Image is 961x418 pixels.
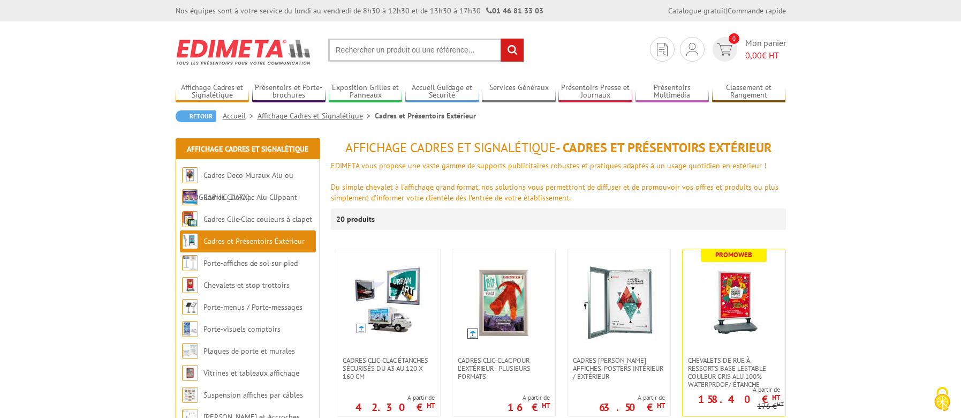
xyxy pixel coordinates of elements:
img: Suspension affiches par câbles [182,387,198,403]
a: Affichage Cadres et Signalétique [258,111,375,121]
img: Cadres et Présentoirs Extérieur [182,233,198,249]
h1: - Cadres et Présentoirs Extérieur [331,141,786,155]
a: Présentoirs Multimédia [635,83,709,101]
div: EDIMETA vous propose une vaste gamme de supports publicitaires robustes et pratiques adaptés à un... [331,160,786,171]
div: Du simple chevalet à l'affichage grand format, nos solutions vous permettront de diffuser et de p... [331,182,786,203]
img: devis rapide [657,43,668,56]
a: Cadres Clic-Clac pour l'extérieur - PLUSIEURS FORMATS [452,356,555,380]
img: Cadres Clic-Clac pour l'extérieur - PLUSIEURS FORMATS [466,265,541,340]
input: Rechercher un produit ou une référence... [328,39,524,62]
img: Plaques de porte et murales [182,343,198,359]
a: Présentoirs Presse et Journaux [558,83,632,101]
li: Cadres et Présentoirs Extérieur [375,110,476,121]
a: Vitrines et tableaux affichage [203,368,299,378]
a: Services Généraux [482,83,556,101]
a: Cadres Clic-Clac étanches sécurisés du A3 au 120 x 160 cm [337,356,440,380]
sup: HT [772,393,780,402]
img: Cadres Clic-Clac étanches sécurisés du A3 au 120 x 160 cm [354,265,423,335]
a: Catalogue gratuit [668,6,726,16]
a: Cadres [PERSON_NAME] affiches-posters intérieur / extérieur [567,356,670,380]
img: Vitrines et tableaux affichage [182,365,198,381]
a: Chevalets de rue à ressorts base lestable couleur Gris Alu 100% waterproof/ étanche [683,356,785,389]
img: Porte-menus / Porte-messages [182,299,198,315]
p: 63.50 € [599,404,665,410]
div: Nos équipes sont à votre service du lundi au vendredi de 8h30 à 12h30 et de 13h30 à 17h30 [176,5,543,16]
img: Chevalets et stop trottoirs [182,277,198,293]
span: Affichage Cadres et Signalétique [345,139,556,156]
sup: HT [777,400,784,408]
a: Présentoirs et Porte-brochures [252,83,326,101]
a: Porte-affiches de sol sur pied [203,258,298,268]
p: 16 € [508,404,550,410]
img: Porte-affiches de sol sur pied [182,255,198,271]
button: Cookies (fenêtre modale) [924,382,961,418]
span: € HT [745,49,786,62]
span: Cadres Clic-Clac étanches sécurisés du A3 au 120 x 160 cm [343,356,435,380]
div: | [668,5,786,16]
input: rechercher [501,39,524,62]
img: Cadres vitrines affiches-posters intérieur / extérieur [581,265,656,340]
img: devis rapide [717,43,732,56]
span: A partir de [508,393,550,402]
a: Accueil [223,111,258,121]
img: Cadres Clic-Clac couleurs à clapet [182,211,198,227]
a: Accueil Guidage et Sécurité [405,83,479,101]
p: 158.40 € [698,396,780,402]
span: 0,00 [745,50,762,61]
span: Cadres [PERSON_NAME] affiches-posters intérieur / extérieur [573,356,665,380]
img: devis rapide [686,43,698,56]
a: Affichage Cadres et Signalétique [187,144,308,154]
img: Edimeta [176,32,312,72]
a: Plaques de porte et murales [203,346,295,356]
sup: HT [427,401,435,410]
p: 176 € [758,402,784,410]
a: Classement et Rangement [712,83,786,101]
img: Cookies (fenêtre modale) [929,386,956,413]
sup: HT [657,401,665,410]
img: Cadres Deco Muraux Alu ou Bois [182,167,198,183]
a: Porte-menus / Porte-messages [203,302,302,312]
p: 42.30 € [355,404,435,410]
a: Commande rapide [728,6,786,16]
p: 20 produits [336,208,376,230]
span: A partir de [683,385,780,394]
a: Porte-visuels comptoirs [203,324,281,334]
strong: 01 46 81 33 03 [486,6,543,16]
a: Affichage Cadres et Signalétique [176,83,249,101]
span: Chevalets de rue à ressorts base lestable couleur Gris Alu 100% waterproof/ étanche [688,356,780,389]
span: Cadres Clic-Clac pour l'extérieur - PLUSIEURS FORMATS [458,356,550,380]
a: Exposition Grilles et Panneaux [329,83,403,101]
img: Chevalets de rue à ressorts base lestable couleur Gris Alu 100% waterproof/ étanche [697,265,771,340]
a: devis rapide 0 Mon panier 0,00€ HT [710,37,786,62]
sup: HT [542,401,550,410]
span: A partir de [355,393,435,402]
b: Promoweb [715,250,752,259]
span: 0 [729,33,739,44]
a: Cadres Clic-Clac Alu Clippant [203,192,297,202]
a: Cadres Deco Muraux Alu ou [GEOGRAPHIC_DATA] [182,170,293,202]
a: Chevalets et stop trottoirs [203,280,290,290]
a: Cadres Clic-Clac couleurs à clapet [203,214,312,224]
a: Cadres et Présentoirs Extérieur [203,236,305,246]
a: Suspension affiches par câbles [203,390,303,400]
a: Retour [176,110,216,122]
span: Mon panier [745,37,786,62]
img: Porte-visuels comptoirs [182,321,198,337]
span: A partir de [599,393,665,402]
